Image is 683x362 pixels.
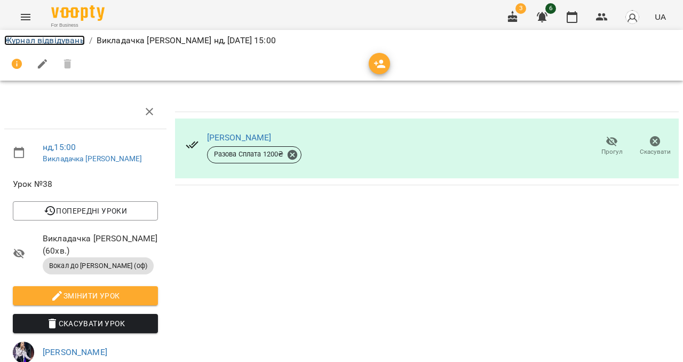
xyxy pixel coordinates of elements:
[515,3,526,14] span: 3
[545,3,556,14] span: 6
[21,204,149,217] span: Попередні уроки
[21,289,149,302] span: Змінити урок
[633,131,677,161] button: Скасувати
[51,22,105,29] span: For Business
[4,34,679,47] nav: breadcrumb
[13,4,38,30] button: Menu
[21,317,149,330] span: Скасувати Урок
[590,131,633,161] button: Прогул
[97,34,276,47] p: Викладачка [PERSON_NAME] нд, [DATE] 15:00
[43,261,154,271] span: Вокал до [PERSON_NAME] (оф)
[89,34,92,47] li: /
[13,201,158,221] button: Попередні уроки
[43,154,142,163] a: Викладачка [PERSON_NAME]
[655,11,666,22] span: UA
[207,146,302,163] div: Разова Сплата 1200₴
[625,10,640,25] img: avatar_s.png
[43,142,76,152] a: нд , 15:00
[207,132,272,143] a: [PERSON_NAME]
[13,286,158,305] button: Змінити урок
[650,7,670,27] button: UA
[4,35,85,45] a: Журнал відвідувань
[43,347,107,357] a: [PERSON_NAME]
[13,178,158,191] span: Урок №38
[43,232,158,257] span: Викладачка [PERSON_NAME] ( 60 хв. )
[208,149,290,159] span: Разова Сплата 1200 ₴
[601,147,623,156] span: Прогул
[640,147,671,156] span: Скасувати
[51,5,105,21] img: Voopty Logo
[13,314,158,333] button: Скасувати Урок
